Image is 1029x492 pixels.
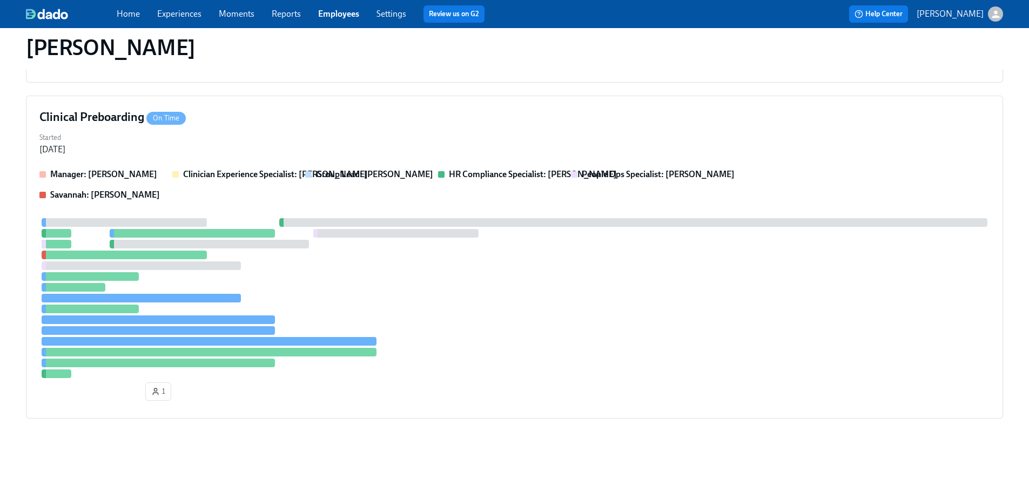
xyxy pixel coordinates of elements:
a: Reports [272,9,301,19]
div: [DATE] [39,144,65,156]
a: dado [26,9,117,19]
a: Experiences [157,9,201,19]
a: Moments [219,9,254,19]
p: [PERSON_NAME] [917,8,984,20]
span: On Time [146,114,186,122]
label: Started [39,132,65,144]
a: Settings [376,9,406,19]
strong: Clinician Experience Specialist: [PERSON_NAME] [183,169,368,179]
span: 1 [151,386,165,397]
span: Help Center [855,9,903,19]
img: dado [26,9,68,19]
a: Review us on G2 [429,9,479,19]
strong: Savannah: [PERSON_NAME] [50,190,160,200]
button: 1 [145,382,171,401]
a: Home [117,9,140,19]
strong: Group Lead: [PERSON_NAME] [316,169,433,179]
strong: Manager: [PERSON_NAME] [50,169,157,179]
button: Help Center [849,5,908,23]
h4: Clinical Preboarding [39,109,186,125]
strong: People Ops Specialist: [PERSON_NAME] [582,169,735,179]
a: Employees [318,9,359,19]
button: [PERSON_NAME] [917,6,1003,22]
h1: [PERSON_NAME] [26,35,196,60]
strong: HR Compliance Specialist: [PERSON_NAME] [449,169,617,179]
button: Review us on G2 [423,5,485,23]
